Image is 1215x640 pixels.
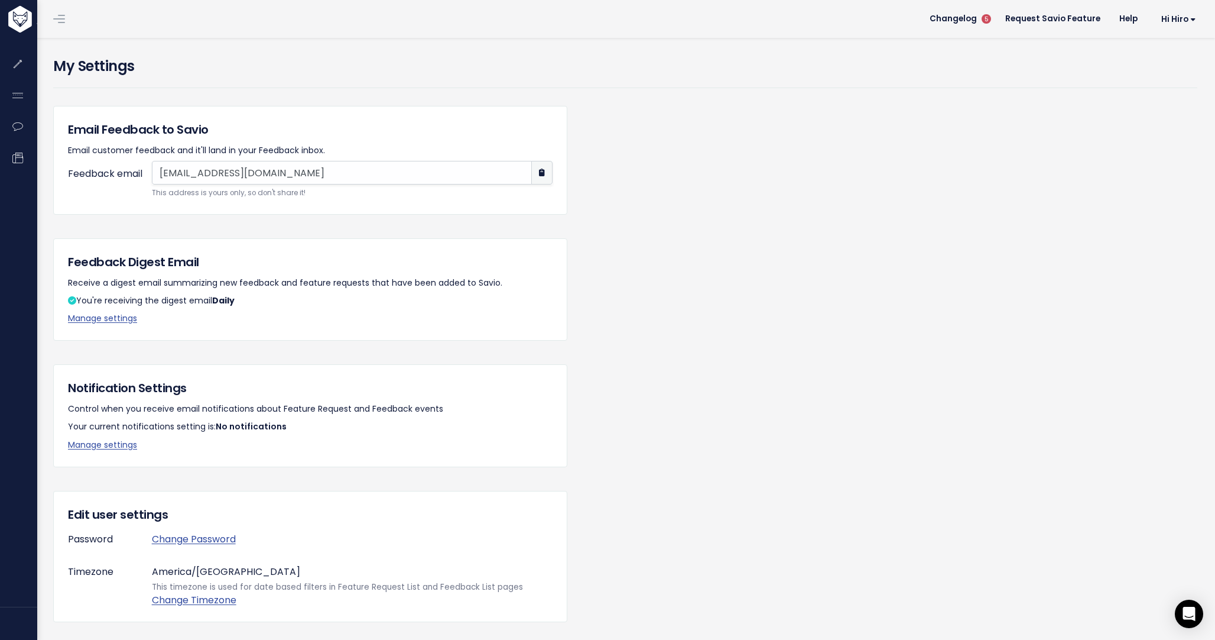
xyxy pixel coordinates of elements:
span: Changelog [930,15,977,23]
small: This address is yours only, so don't share it! [152,187,553,199]
h5: Feedback Digest Email [68,253,553,271]
label: Password [59,528,143,547]
span: 5 [982,14,991,24]
a: Manage settings [68,312,137,324]
p: You're receiving the digest email [68,293,553,308]
small: This timezone is used for date based filters in Feature Request List and Feedback List pages [152,581,553,593]
label: Timezone [59,561,143,607]
a: Manage settings [68,439,137,451]
span: America/[GEOGRAPHIC_DATA] [152,565,300,578]
a: Help [1110,10,1147,28]
p: Control when you receive email notifications about Feature Request and Feedback events [68,402,553,416]
h5: Email Feedback to Savio [68,121,553,138]
span: No notifications [216,421,287,432]
p: Your current notifications setting is: [68,419,553,434]
label: Feedback email [68,166,152,192]
a: Request Savio Feature [996,10,1110,28]
a: Change Password [152,532,236,546]
img: logo-white.9d6f32f41409.svg [5,6,97,33]
h4: My Settings [53,56,1197,77]
span: Hi Hiro [1161,15,1196,24]
a: Hi Hiro [1147,10,1206,28]
p: Email customer feedback and it'll land in your Feedback inbox. [68,143,553,158]
h5: Edit user settings [68,506,553,523]
a: Change Timezone [152,593,236,607]
div: Open Intercom Messenger [1175,600,1203,628]
h5: Notification Settings [68,379,553,397]
p: Receive a digest email summarizing new feedback and feature requests that have been added to Savio. [68,276,553,290]
strong: Daily [212,295,235,306]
